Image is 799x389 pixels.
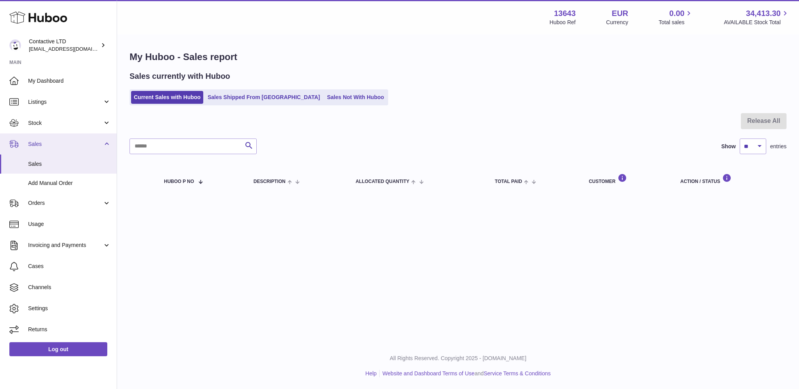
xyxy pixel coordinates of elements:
div: Huboo Ref [550,19,576,26]
a: 34,413.30 AVAILABLE Stock Total [724,8,790,26]
span: Orders [28,199,103,207]
span: 0.00 [669,8,685,19]
a: Service Terms & Conditions [484,370,551,377]
p: All Rights Reserved. Copyright 2025 - [DOMAIN_NAME] [123,355,793,362]
span: Total paid [495,179,522,184]
span: Channels [28,284,111,291]
a: 0.00 Total sales [659,8,693,26]
span: ALLOCATED Quantity [355,179,409,184]
span: Stock [28,119,103,127]
span: Sales [28,160,111,168]
div: Customer [589,174,665,184]
span: Cases [28,263,111,270]
strong: EUR [612,8,628,19]
span: Description [254,179,286,184]
strong: 13643 [554,8,576,19]
span: Huboo P no [164,179,194,184]
span: AVAILABLE Stock Total [724,19,790,26]
a: Help [366,370,377,377]
div: Currency [606,19,629,26]
span: Usage [28,220,111,228]
a: Log out [9,342,107,356]
a: Sales Shipped From [GEOGRAPHIC_DATA] [205,91,323,104]
span: My Dashboard [28,77,111,85]
a: Current Sales with Huboo [131,91,203,104]
span: entries [770,143,787,150]
h1: My Huboo - Sales report [130,51,787,63]
img: soul@SOWLhome.com [9,39,21,51]
div: Action / Status [680,174,779,184]
span: Listings [28,98,103,106]
label: Show [721,143,736,150]
div: Contactive LTD [29,38,99,53]
li: and [380,370,550,377]
span: Total sales [659,19,693,26]
h2: Sales currently with Huboo [130,71,230,82]
span: Sales [28,140,103,148]
span: 34,413.30 [746,8,781,19]
span: Returns [28,326,111,333]
span: [EMAIL_ADDRESS][DOMAIN_NAME] [29,46,115,52]
a: Website and Dashboard Terms of Use [382,370,474,377]
span: Settings [28,305,111,312]
a: Sales Not With Huboo [324,91,387,104]
span: Invoicing and Payments [28,242,103,249]
span: Add Manual Order [28,179,111,187]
